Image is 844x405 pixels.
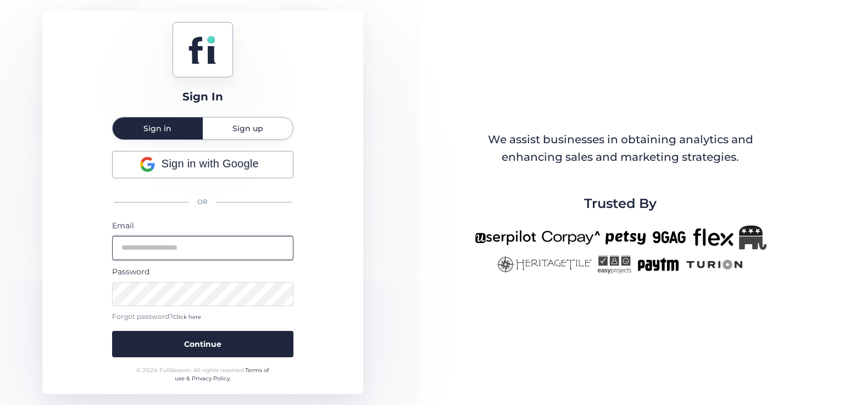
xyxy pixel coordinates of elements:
div: OR [112,190,293,214]
span: Trusted By [584,193,657,214]
span: Sign in with Google [162,155,259,172]
img: flex-new.png [693,226,734,250]
span: Click here [173,313,201,320]
span: Sign up [232,125,263,132]
img: 9gag-new.png [651,226,687,250]
img: easyprojects-new.png [597,255,631,274]
span: Sign in [143,125,171,132]
span: Continue [184,338,221,350]
div: Forgot password? [112,312,293,322]
img: petsy-new.png [606,226,646,250]
img: paytm-new.png [637,255,679,274]
img: heritagetile-new.png [496,255,592,274]
img: turion-new.png [685,255,745,274]
div: Email [112,220,293,232]
img: Republicanlogo-bw.png [739,226,767,250]
img: corpay-new.png [542,226,600,250]
div: © 2024 FullSession. All rights reserved. [131,366,274,383]
button: Continue [112,331,293,357]
div: We assist businesses in obtaining analytics and enhancing sales and marketing strategies. [475,131,765,166]
img: userpilot-new.png [475,226,536,250]
div: Password [112,266,293,278]
div: Sign In [182,88,223,105]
